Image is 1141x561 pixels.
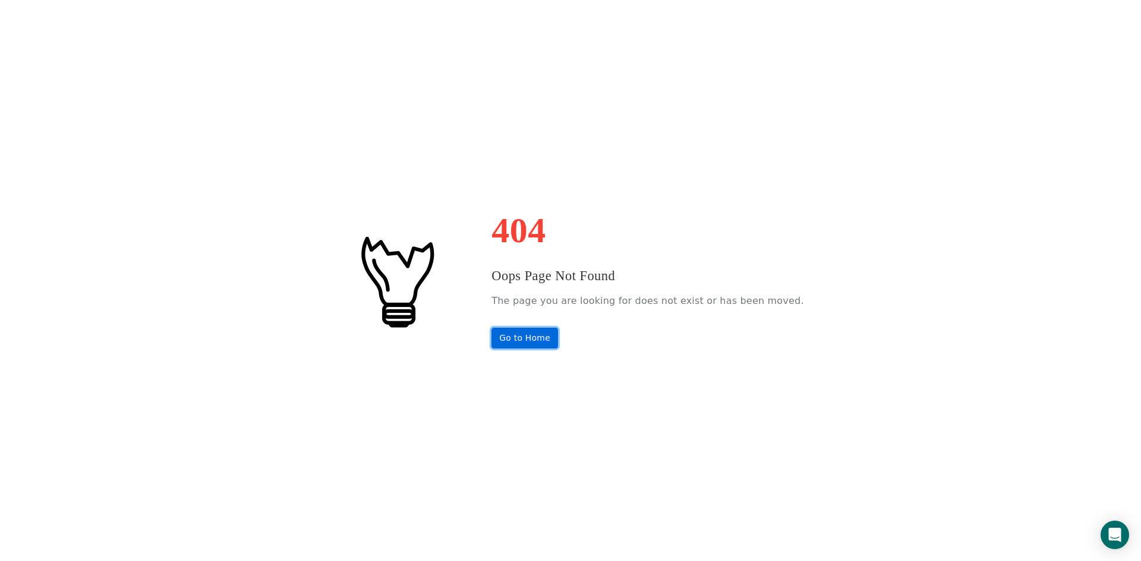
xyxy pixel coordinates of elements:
[491,328,558,348] a: Go to Home
[491,292,803,310] p: The page you are looking for does not exist or has been moved.
[491,266,803,286] h3: Oops Page Not Found
[491,213,803,248] h1: 404
[1101,521,1129,549] div: Open Intercom Messenger
[337,221,456,340] img: #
